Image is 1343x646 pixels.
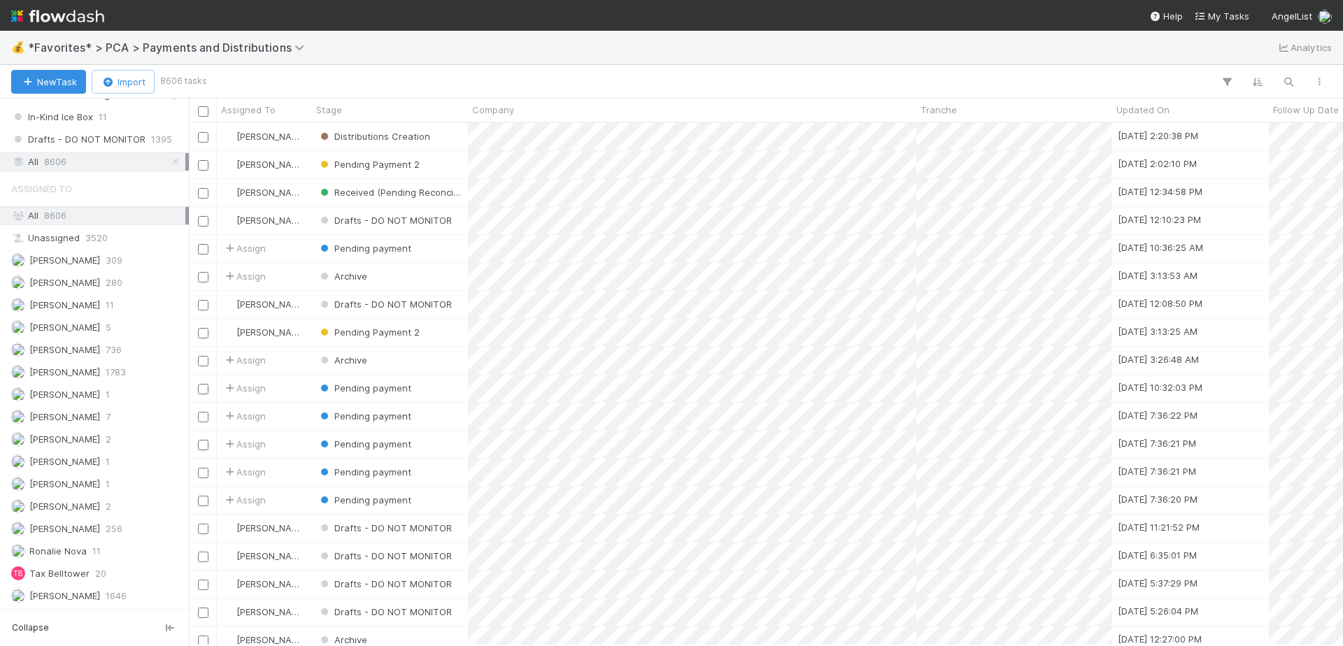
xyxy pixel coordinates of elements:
[11,365,25,379] img: avatar_e7d5656d-bda2-4d83-89d6-b6f9721f96bd.png
[1118,296,1202,310] div: [DATE] 12:08:50 PM
[28,41,311,55] span: *Favorites* > PCA > Payments and Distributions
[106,498,111,515] span: 2
[11,589,25,603] img: avatar_c6c9a18c-a1dc-4048-8eac-219674057138.png
[29,277,100,288] span: [PERSON_NAME]
[198,552,208,562] input: Toggle Row Selected
[318,522,452,533] span: Drafts - DO NOT MONITOR
[318,129,430,143] div: Distributions Creation
[318,494,411,505] span: Pending payment
[11,499,25,513] img: avatar_99e80e95-8f0d-4917-ae3c-b5dad577a2b5.png
[1318,10,1332,24] img: avatar_218ae7b5-dcd5-4ccc-b5d5-7cc00ae2934f.png
[318,549,452,563] div: Drafts - DO NOT MONITOR
[29,456,100,467] span: [PERSON_NAME]
[318,187,483,198] span: Received (Pending Reconciliation)
[318,131,430,142] span: Distributions Creation
[198,608,208,618] input: Toggle Row Selected
[1118,185,1202,199] div: [DATE] 12:34:58 PM
[921,103,957,117] span: Tranche
[222,269,266,283] span: Assign
[222,605,305,619] div: [PERSON_NAME]
[236,159,307,170] span: [PERSON_NAME]
[236,187,307,198] span: [PERSON_NAME]
[223,550,234,561] img: avatar_c6c9a18c-a1dc-4048-8eac-219674057138.png
[29,478,100,489] span: [PERSON_NAME]
[1118,352,1199,366] div: [DATE] 3:26:48 AM
[222,213,305,227] div: [PERSON_NAME]
[318,157,420,171] div: Pending Payment 2
[11,343,25,357] img: avatar_ad9da010-433a-4b4a-a484-836c288de5e1.png
[318,326,420,338] span: Pending Payment 2
[318,353,367,367] div: Archive
[106,364,126,381] span: 1783
[1118,324,1198,338] div: [DATE] 3:13:25 AM
[11,4,104,28] img: logo-inverted-e16ddd16eac7371096b0.svg
[222,297,305,311] div: [PERSON_NAME]
[198,524,208,534] input: Toggle Row Selected
[318,297,452,311] div: Drafts - DO NOT MONITOR
[318,465,411,479] div: Pending payment
[29,389,100,400] span: [PERSON_NAME]
[236,215,307,226] span: [PERSON_NAME]
[198,468,208,478] input: Toggle Row Selected
[318,409,411,423] div: Pending payment
[1118,604,1198,618] div: [DATE] 5:26:04 PM
[29,501,100,512] span: [PERSON_NAME]
[472,103,514,117] span: Company
[11,275,25,289] img: avatar_87e1a465-5456-4979-8ac4-f0cdb5bbfe2d.png
[11,131,145,148] span: Drafts - DO NOT MONITOR
[236,522,307,533] span: [PERSON_NAME]
[29,254,100,266] span: [PERSON_NAME]
[198,244,208,254] input: Toggle Row Selected
[11,566,25,580] div: Tax Belltower
[318,437,411,451] div: Pending payment
[11,410,25,424] img: avatar_d7f67417-030a-43ce-a3ce-a315a3ccfd08.png
[318,578,452,589] span: Drafts - DO NOT MONITOR
[11,432,25,446] img: avatar_8c44b08f-3bc4-4c10-8fb8-2c0d4b5a4cd3.png
[1118,548,1197,562] div: [DATE] 6:35:01 PM
[318,605,452,619] div: Drafts - DO NOT MONITOR
[1118,492,1198,506] div: [DATE] 7:36:20 PM
[318,466,411,478] span: Pending payment
[222,437,266,451] span: Assign
[1118,268,1198,282] div: [DATE] 3:13:53 AM
[92,70,155,94] button: Import
[222,521,305,535] div: [PERSON_NAME]
[318,269,367,283] div: Archive
[318,382,411,394] span: Pending payment
[318,438,411,450] span: Pending payment
[11,320,25,334] img: avatar_70eb89fd-53e7-4719-8353-99a31b391b8c.png
[318,634,367,645] span: Archive
[1116,103,1170,117] span: Updated On
[29,433,100,445] span: [PERSON_NAME]
[318,550,452,561] span: Drafts - DO NOT MONITOR
[11,175,72,203] span: Assigned To
[106,274,122,292] span: 280
[222,381,266,395] span: Assign
[222,353,266,367] div: Assign
[222,185,305,199] div: [PERSON_NAME]
[29,545,87,557] span: Ronalie Nova
[92,543,101,560] span: 11
[198,580,208,590] input: Toggle Row Selected
[223,326,234,338] img: avatar_705b8750-32ac-4031-bf5f-ad93a4909bc8.png
[106,408,111,426] span: 7
[106,587,127,605] span: 1646
[318,577,452,591] div: Drafts - DO NOT MONITOR
[236,326,307,338] span: [PERSON_NAME]
[198,328,208,338] input: Toggle Row Selected
[106,475,110,493] span: 1
[160,75,207,87] small: 8606 tasks
[11,70,86,94] button: NewTask
[1118,408,1198,422] div: [DATE] 7:36:22 PM
[1118,157,1197,171] div: [DATE] 2:02:10 PM
[318,381,411,395] div: Pending payment
[1194,9,1249,23] a: My Tasks
[236,550,307,561] span: [PERSON_NAME]
[198,384,208,394] input: Toggle Row Selected
[223,606,234,617] img: avatar_c6c9a18c-a1dc-4048-8eac-219674057138.png
[222,241,266,255] span: Assign
[95,565,106,582] span: 20
[198,272,208,282] input: Toggle Row Selected
[29,366,100,378] span: [PERSON_NAME]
